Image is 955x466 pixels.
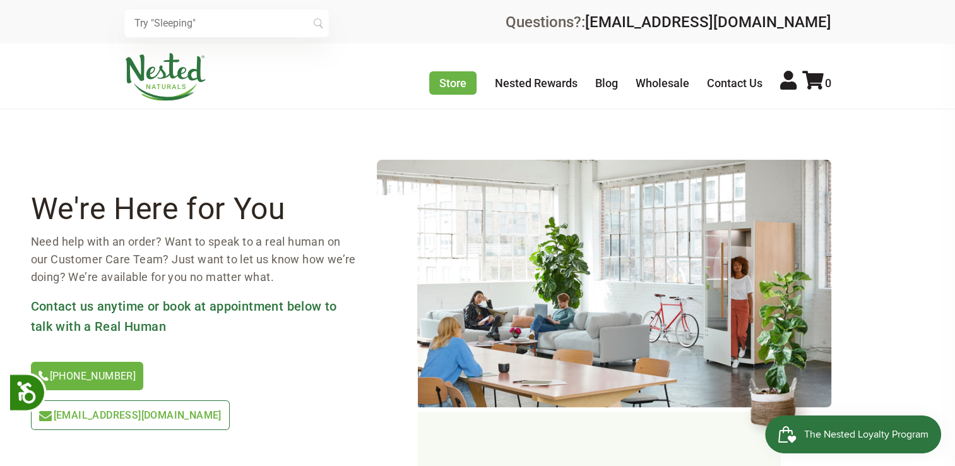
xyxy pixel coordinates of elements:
a: [EMAIL_ADDRESS][DOMAIN_NAME] [585,13,831,31]
a: Contact Us [707,76,762,90]
img: contact-header.png [377,160,831,407]
a: Wholesale [636,76,689,90]
a: Nested Rewards [495,76,578,90]
h2: We're Here for You [31,195,357,223]
a: Store [429,71,477,95]
div: Questions?: [506,15,831,30]
a: Blog [595,76,618,90]
img: icon-email-light-green.svg [39,411,52,421]
p: Need help with an order? Want to speak to a real human on our Customer Care Team? Just want to le... [31,233,357,286]
a: 0 [802,76,831,90]
h3: Contact us anytime or book at appointment below to talk with a Real Human [31,296,357,337]
span: 0 [825,76,831,90]
input: Try "Sleeping" [124,9,329,37]
img: Nested Naturals [124,53,206,101]
a: [EMAIL_ADDRESS][DOMAIN_NAME] [31,400,230,430]
iframe: Button to open loyalty program pop-up [765,415,942,453]
span: [EMAIL_ADDRESS][DOMAIN_NAME] [54,409,222,421]
img: contact-header-flower.png [738,254,831,443]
